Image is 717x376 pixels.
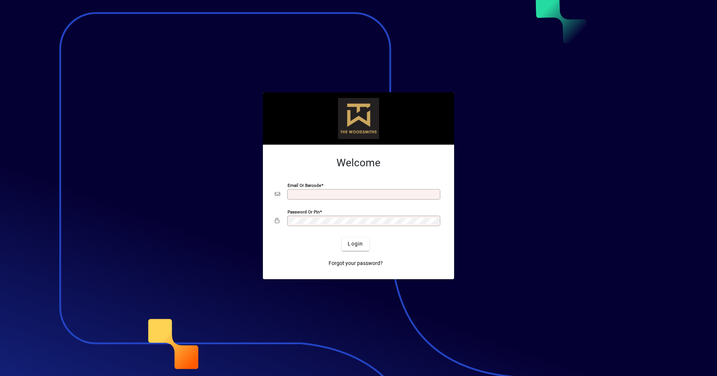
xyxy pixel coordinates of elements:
[326,257,386,270] a: Forgot your password?
[348,240,363,248] span: Login
[275,157,442,169] h2: Welcome
[288,209,320,214] mat-label: Password or Pin
[288,182,321,188] mat-label: Email or Barcode
[342,237,369,251] button: Login
[329,259,383,267] span: Forgot your password?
